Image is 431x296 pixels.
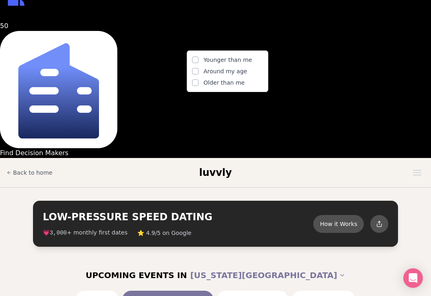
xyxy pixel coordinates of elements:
span: Around my age [204,67,247,75]
span: Back to home [13,169,53,177]
span: Younger than me [204,56,252,64]
span: 💗 + monthly first dates [43,228,128,237]
a: luvvly [199,166,232,179]
button: Younger than me [192,57,199,63]
button: Older than me [192,79,199,86]
span: luvvly [199,167,232,178]
span: Older than me [204,79,245,87]
div: Open Intercom Messenger [403,268,423,288]
button: Open menu [410,167,424,179]
a: Back to home [7,164,53,181]
span: UPCOMING EVENTS IN [86,270,187,281]
span: 3,000 [50,230,67,236]
span: ⭐ 4.9/5 on Google [137,229,191,237]
button: [US_STATE][GEOGRAPHIC_DATA] [190,266,345,284]
button: Around my age [192,68,199,75]
button: How it Works [313,215,364,233]
h2: LOW-PRESSURE SPEED DATING [43,210,313,224]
